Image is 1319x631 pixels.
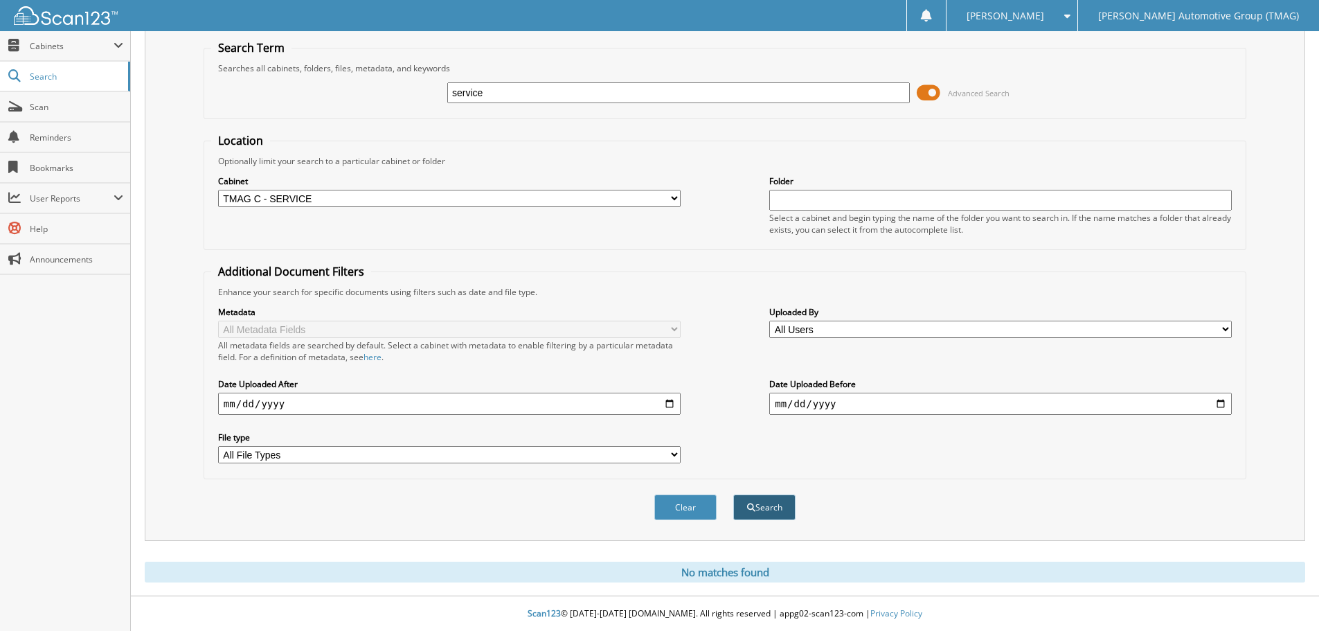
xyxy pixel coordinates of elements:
[218,378,681,390] label: Date Uploaded After
[769,212,1232,235] div: Select a cabinet and begin typing the name of the folder you want to search in. If the name match...
[30,40,114,52] span: Cabinets
[218,175,681,187] label: Cabinet
[1250,565,1319,631] iframe: Chat Widget
[769,175,1232,187] label: Folder
[14,6,118,25] img: scan123-logo-white.svg
[218,339,681,363] div: All metadata fields are searched by default. Select a cabinet with metadata to enable filtering b...
[948,88,1010,98] span: Advanced Search
[769,378,1232,390] label: Date Uploaded Before
[30,101,123,113] span: Scan
[211,133,270,148] legend: Location
[30,193,114,204] span: User Reports
[211,155,1239,167] div: Optionally limit your search to a particular cabinet or folder
[769,393,1232,415] input: end
[218,306,681,318] label: Metadata
[30,71,121,82] span: Search
[145,562,1305,583] div: No matches found
[967,12,1044,20] span: [PERSON_NAME]
[364,351,382,363] a: here
[769,306,1232,318] label: Uploaded By
[30,254,123,265] span: Announcements
[30,132,123,143] span: Reminders
[654,495,717,520] button: Clear
[211,286,1239,298] div: Enhance your search for specific documents using filters such as date and file type.
[733,495,796,520] button: Search
[30,162,123,174] span: Bookmarks
[528,607,561,619] span: Scan123
[1098,12,1299,20] span: [PERSON_NAME] Automotive Group (TMAG)
[211,264,371,279] legend: Additional Document Filters
[30,223,123,235] span: Help
[870,607,922,619] a: Privacy Policy
[131,597,1319,631] div: © [DATE]-[DATE] [DOMAIN_NAME]. All rights reserved | appg02-scan123-com |
[211,40,291,55] legend: Search Term
[218,393,681,415] input: start
[211,62,1239,74] div: Searches all cabinets, folders, files, metadata, and keywords
[218,432,681,443] label: File type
